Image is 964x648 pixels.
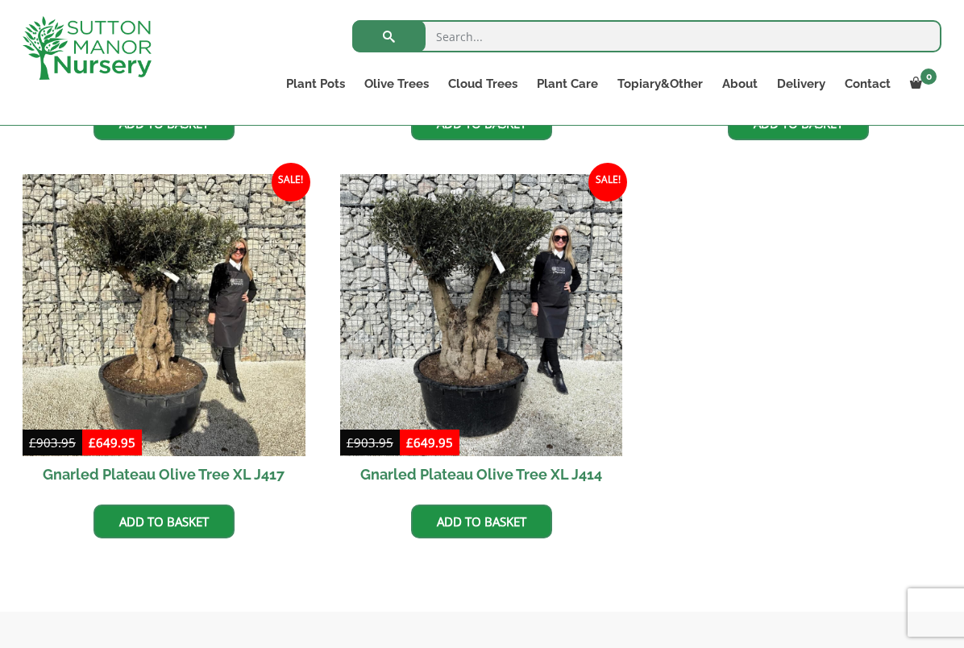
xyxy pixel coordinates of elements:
[347,434,393,451] bdi: 903.95
[340,174,623,457] img: Gnarled Plateau Olive Tree XL J414
[900,73,941,95] a: 0
[347,434,354,451] span: £
[89,434,135,451] bdi: 649.95
[355,73,438,95] a: Olive Trees
[713,73,767,95] a: About
[588,163,627,201] span: Sale!
[352,20,941,52] input: Search...
[272,163,310,201] span: Sale!
[438,73,527,95] a: Cloud Trees
[276,73,355,95] a: Plant Pots
[767,73,835,95] a: Delivery
[920,69,937,85] span: 0
[23,174,305,457] img: Gnarled Plateau Olive Tree XL J417
[411,505,552,538] a: Add to basket: “Gnarled Plateau Olive Tree XL J414”
[23,16,152,80] img: logo
[93,505,235,538] a: Add to basket: “Gnarled Plateau Olive Tree XL J417”
[29,434,36,451] span: £
[340,456,623,492] h2: Gnarled Plateau Olive Tree XL J414
[527,73,608,95] a: Plant Care
[89,434,96,451] span: £
[406,434,413,451] span: £
[29,434,76,451] bdi: 903.95
[23,456,305,492] h2: Gnarled Plateau Olive Tree XL J417
[608,73,713,95] a: Topiary&Other
[340,174,623,493] a: Sale! Gnarled Plateau Olive Tree XL J414
[406,434,453,451] bdi: 649.95
[23,174,305,493] a: Sale! Gnarled Plateau Olive Tree XL J417
[835,73,900,95] a: Contact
